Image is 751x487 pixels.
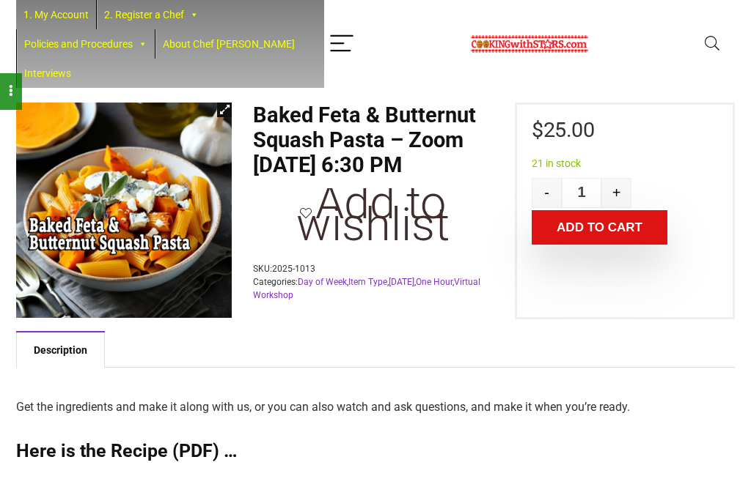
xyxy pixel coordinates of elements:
span: Categories: , , , , [253,275,497,302]
iframe: PayPal [532,277,718,302]
input: Qty [562,178,601,208]
button: Menu [324,25,359,64]
a: Policies and Procedures [17,29,155,59]
button: Add to cart [532,210,667,245]
a: [DATE] [389,277,414,287]
p: 21 in stock [532,158,718,168]
a: One Hour [416,277,453,287]
bdi: 25.00 [532,117,594,142]
button: Search [695,25,730,64]
p: Get the ingredients and make it along with us, or you can also watch and ask questions, and make ... [16,397,735,417]
span: 2025-1013 [272,264,315,274]
h1: Baked Feta & Butternut Squash Pasta – Zoom [DATE] 6:30 PM [253,103,497,177]
h2: Here is the Recipe (PDF) … [16,440,735,462]
a: View full-screen image gallery [217,103,232,117]
button: + [601,178,631,208]
a: Interviews [17,59,78,88]
a: Item Type [348,277,387,287]
span: $ [532,117,543,142]
button: - [532,178,562,208]
span: SKU: [253,262,497,275]
a: Day of Week [298,277,347,287]
a: Description [16,332,105,368]
img: Chef Paula's Cooking With Stars [471,35,588,53]
a: About Chef [PERSON_NAME] [155,29,302,59]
